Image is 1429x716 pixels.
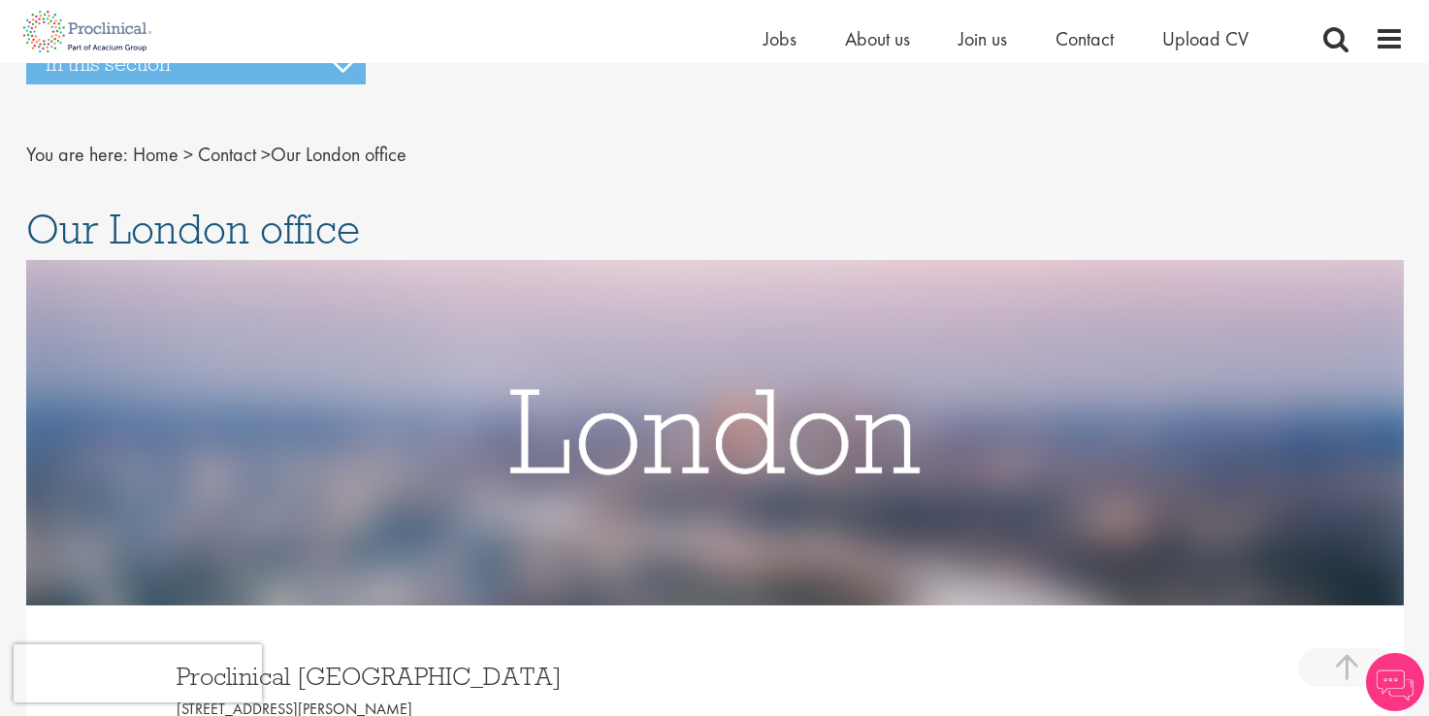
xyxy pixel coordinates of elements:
span: > [183,142,193,167]
span: You are here: [26,142,128,167]
a: breadcrumb link to Contact [198,142,256,167]
a: breadcrumb link to Home [133,142,179,167]
iframe: reCAPTCHA [14,644,262,702]
a: Upload CV [1162,26,1249,51]
img: Chatbot [1366,653,1424,711]
span: Our London office [133,142,406,167]
span: > [261,142,271,167]
h3: Proclinical [GEOGRAPHIC_DATA] [177,664,700,689]
a: Jobs [763,26,796,51]
h3: In this section [26,44,366,84]
a: Join us [958,26,1007,51]
a: About us [845,26,910,51]
span: Our London office [26,203,360,255]
a: Contact [1056,26,1114,51]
